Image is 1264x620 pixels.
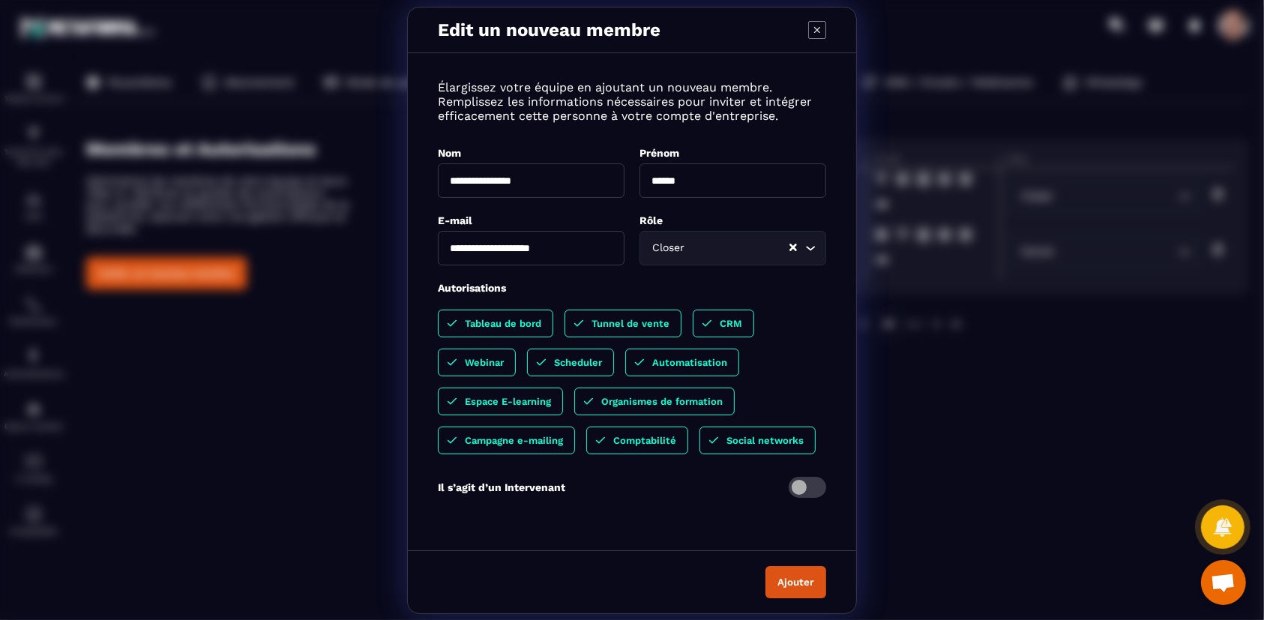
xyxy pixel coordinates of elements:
p: CRM [720,318,742,329]
p: Tableau de bord [465,318,541,329]
label: Nom [438,147,461,159]
button: Ajouter [765,566,826,598]
label: Autorisations [438,282,506,294]
p: Organismes de formation [601,396,723,407]
input: Search for option [688,240,788,256]
label: E-mail [438,214,472,226]
span: Closer [649,240,688,256]
p: Il s’agit d’un Intervenant [438,481,565,493]
p: Campagne e-mailing [465,435,563,446]
p: Social networks [726,435,804,446]
p: Comptabilité [613,435,676,446]
p: Webinar [465,357,504,368]
p: Espace E-learning [465,396,551,407]
label: Prénom [639,147,679,159]
button: Clear Selected [789,242,797,253]
p: Scheduler [554,357,602,368]
label: Rôle [639,214,663,226]
div: Search for option [639,231,826,265]
p: Tunnel de vente [592,318,669,329]
div: Ouvrir le chat [1201,560,1246,605]
p: Automatisation [652,357,727,368]
p: Élargissez votre équipe en ajoutant un nouveau membre. Remplissez les informations nécessaires po... [438,80,826,123]
p: Edit un nouveau membre [438,19,660,40]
